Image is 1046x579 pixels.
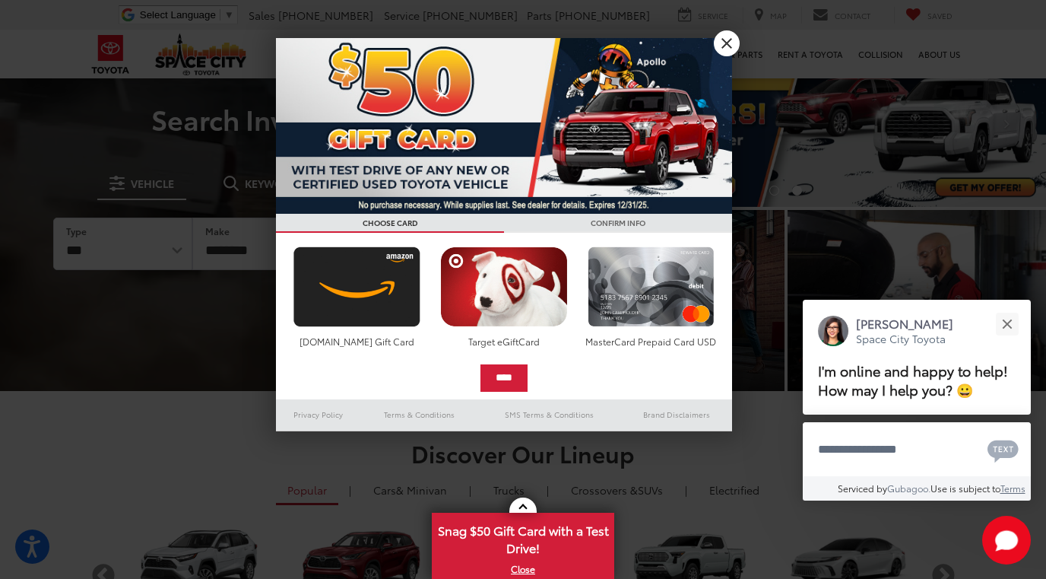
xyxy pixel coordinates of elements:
svg: Start Chat [982,516,1031,565]
p: [PERSON_NAME] [856,315,953,332]
svg: Text [987,438,1019,463]
a: SMS Terms & Conditions [477,406,621,424]
img: mastercard.png [584,247,718,327]
a: Privacy Policy [276,406,361,424]
span: Serviced by [838,482,887,495]
img: amazoncard.png [290,247,424,327]
button: Close [991,307,1023,340]
span: Snag $50 Gift Card with a Test Drive! [433,514,613,561]
p: Space City Toyota [856,332,953,346]
a: Terms & Conditions [361,406,477,424]
div: Close[PERSON_NAME]Space City ToyotaI'm online and happy to help! How may I help you? 😀Type your m... [803,300,1031,501]
a: Brand Disclaimers [621,406,732,424]
img: targetcard.png [436,247,571,327]
div: Target eGiftCard [436,335,571,348]
span: I'm online and happy to help! How may I help you? 😀 [818,361,1008,399]
span: Use is subject to [930,482,1000,495]
textarea: Type your message [803,422,1031,477]
button: Toggle Chat Window [982,516,1031,565]
div: MasterCard Prepaid Card USD [584,335,718,348]
h3: CONFIRM INFO [504,214,732,233]
a: Terms [1000,482,1025,495]
img: 53411_top_152338.jpg [276,38,732,214]
h3: CHOOSE CARD [276,214,504,233]
button: Chat with SMS [983,432,1023,466]
a: Gubagoo. [887,482,930,495]
div: [DOMAIN_NAME] Gift Card [290,335,424,348]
